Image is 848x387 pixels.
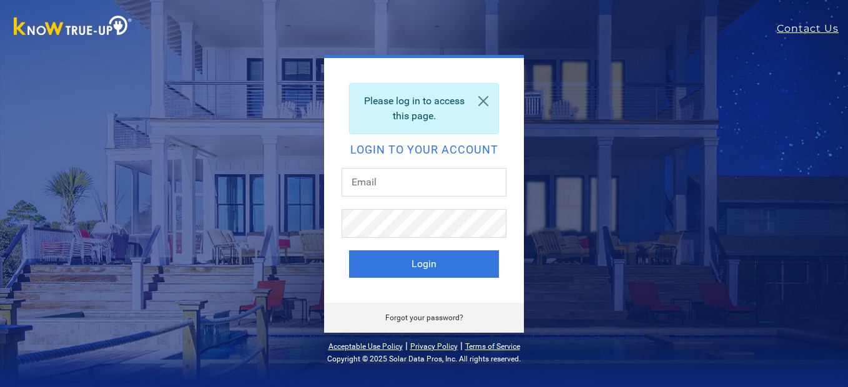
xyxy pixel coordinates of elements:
a: Close [468,84,498,119]
a: Contact Us [777,21,848,36]
a: Forgot your password? [385,313,463,322]
a: Acceptable Use Policy [328,342,403,351]
a: Terms of Service [465,342,520,351]
span: | [460,340,463,351]
span: | [405,340,408,351]
button: Login [349,250,499,278]
a: Privacy Policy [410,342,458,351]
div: Please log in to access this page. [349,83,499,134]
h2: Login to your account [349,144,499,155]
input: Email [342,168,506,197]
img: Know True-Up [7,13,139,41]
